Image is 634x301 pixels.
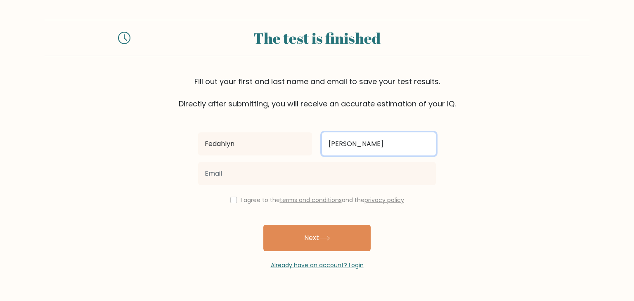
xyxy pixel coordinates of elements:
[364,196,404,204] a: privacy policy
[45,76,589,109] div: Fill out your first and last name and email to save your test results. Directly after submitting,...
[198,132,312,155] input: First name
[280,196,342,204] a: terms and conditions
[271,261,364,269] a: Already have an account? Login
[198,162,436,185] input: Email
[140,27,494,49] div: The test is finished
[263,225,371,251] button: Next
[322,132,436,155] input: Last name
[241,196,404,204] label: I agree to the and the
